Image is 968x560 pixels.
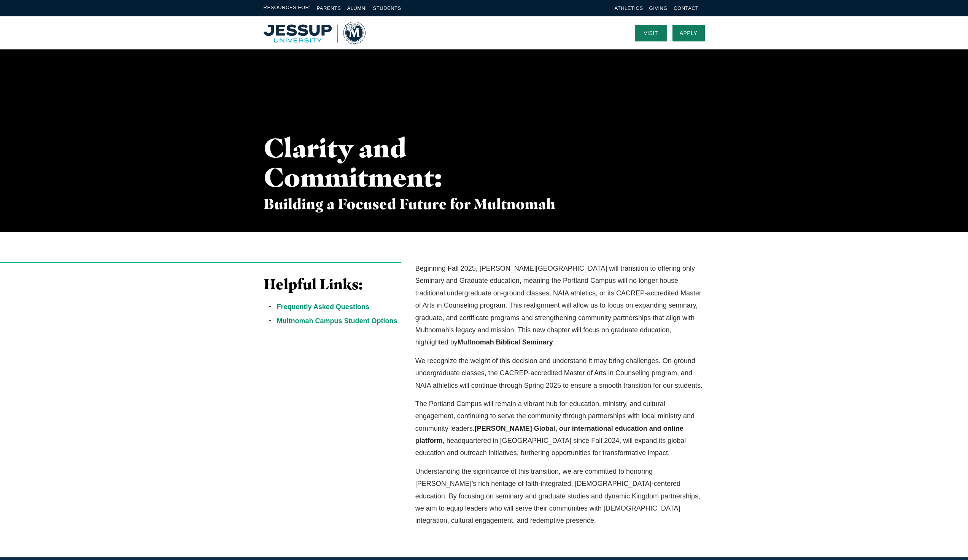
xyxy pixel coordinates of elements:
a: Parents [317,5,341,11]
a: Contact [674,5,698,11]
a: Alumni [347,5,367,11]
a: Visit [635,25,667,41]
p: Understanding the significance of this transition, we are committed to honoring [PERSON_NAME]’s r... [415,465,705,527]
a: Students [373,5,401,11]
p: The Portland Campus will remain a vibrant hub for education, ministry, and cultural engagement, c... [415,398,705,459]
p: We recognize the weight of this decision and understand it may bring challenges. On-ground underg... [415,355,705,392]
span: Resources For: [264,4,311,13]
h1: Clarity and Commitment: [264,133,439,192]
a: Multnomah Campus Student Options [277,317,397,325]
img: Multnomah University Logo [264,22,366,44]
p: Beginning Fall 2025, [PERSON_NAME][GEOGRAPHIC_DATA] will transition to offering only Seminary and... [415,262,705,349]
h3: Helpful Links: [264,276,401,293]
a: Frequently Asked Questions [277,303,369,311]
a: Apply [672,25,705,41]
strong: Multnomah Biblical Seminary [458,338,553,346]
strong: [PERSON_NAME] Global, our international education and online platform [415,425,683,444]
a: Home [264,22,366,44]
a: Giving [649,5,668,11]
h3: Building a Focused Future for Multnomah [264,195,558,213]
a: Athletics [615,5,643,11]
